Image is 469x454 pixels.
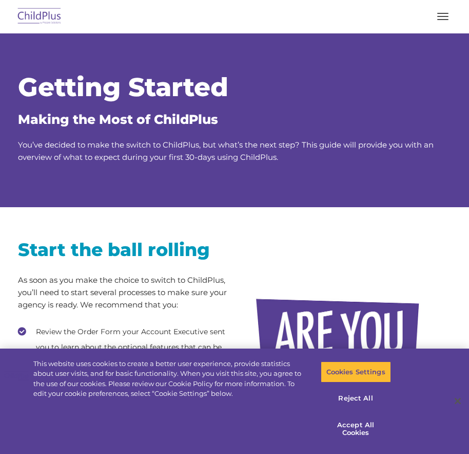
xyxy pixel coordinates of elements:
[446,390,469,412] button: Close
[321,414,391,444] button: Accept All Cookies
[321,388,391,409] button: Reject All
[18,71,228,103] span: Getting Started
[15,5,64,29] img: ChildPlus by Procare Solutions
[18,112,218,127] span: Making the Most of ChildPlus
[18,140,434,162] span: You’ve decided to make the switch to ChildPlus, but what’s the next step? This guide will provide...
[321,361,391,383] button: Cookies Settings
[18,274,227,311] p: As soon as you make the choice to switch to ChildPlus, you’ll need to start several processes to ...
[250,289,443,454] img: areyouready
[33,359,306,399] div: This website uses cookies to create a better user experience, provide statistics about user visit...
[18,238,227,261] h2: Start the ball rolling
